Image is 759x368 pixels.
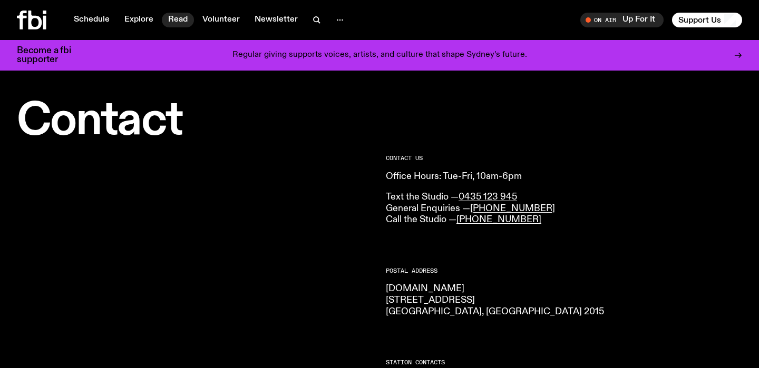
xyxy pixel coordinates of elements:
h2: Postal Address [386,268,742,274]
a: Read [162,13,194,27]
h3: Become a fbi supporter [17,46,84,64]
p: Office Hours: Tue-Fri, 10am-6pm [386,171,742,183]
a: 0435 123 945 [459,192,517,202]
p: [DOMAIN_NAME] [STREET_ADDRESS] [GEOGRAPHIC_DATA], [GEOGRAPHIC_DATA] 2015 [386,283,742,317]
button: On AirUp For It [580,13,664,27]
a: Explore [118,13,160,27]
h1: Contact [17,100,373,143]
h2: CONTACT US [386,155,742,161]
a: Volunteer [196,13,246,27]
a: Newsletter [248,13,304,27]
button: Support Us [672,13,742,27]
a: Schedule [67,13,116,27]
span: Support Us [678,15,721,25]
p: Regular giving supports voices, artists, and culture that shape Sydney’s future. [232,51,527,60]
p: Text the Studio — General Enquiries — Call the Studio — [386,192,742,226]
a: [PHONE_NUMBER] [456,215,541,224]
a: [PHONE_NUMBER] [470,204,555,213]
h2: Station Contacts [386,360,742,365]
